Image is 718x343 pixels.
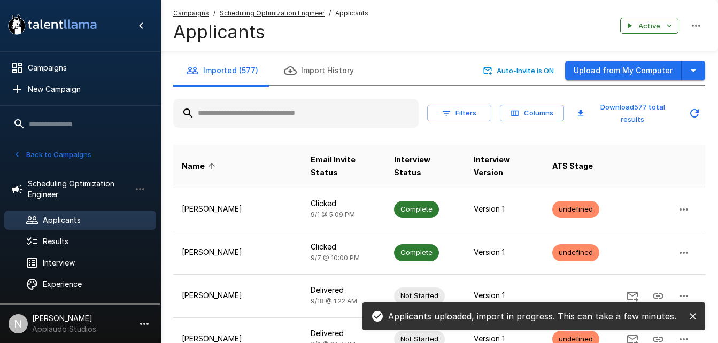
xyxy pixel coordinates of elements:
h4: Applicants [173,21,368,43]
span: Copy Interview Link [645,333,671,342]
span: undefined [552,247,599,258]
span: / [213,8,215,19]
button: Filters [427,105,491,121]
p: Version 1 [474,290,535,301]
span: Interview Status [394,153,457,179]
p: Clicked [311,198,377,209]
button: Upload from My Computer [565,61,682,81]
p: Delivered [311,328,377,339]
span: Send Invitation [620,290,645,299]
p: Clicked [311,241,377,252]
span: Interview Version [474,153,535,179]
span: 9/7 @ 10:00 PM [311,254,360,262]
button: Imported (577) [173,56,271,85]
span: Send Invitation [620,333,645,342]
p: Delivered [311,285,377,295]
span: Name [182,160,219,173]
span: Email Invite Status [311,153,377,179]
u: Campaigns [173,9,209,17]
button: Import History [271,56,367,85]
span: Not Started [394,291,445,301]
p: [PERSON_NAME] [182,204,294,214]
span: Applicants [335,8,368,19]
p: Version 1 [474,204,535,214]
span: / [329,8,331,19]
button: Columns [500,105,564,121]
span: 9/18 @ 1:22 AM [311,297,357,305]
span: Complete [394,204,439,214]
button: Download577 total results [573,99,680,128]
button: close [685,308,701,324]
span: undefined [552,204,599,214]
p: [PERSON_NAME] [182,290,294,301]
u: Scheduling Optimization Engineer [220,9,325,17]
p: [PERSON_NAME] [182,247,294,258]
p: Version 1 [474,247,535,258]
button: Active [620,18,678,34]
span: 9/1 @ 5:09 PM [311,211,355,219]
button: Updated Today - 5:05 PM [684,103,705,124]
span: Complete [394,247,439,258]
span: ATS Stage [552,160,593,173]
span: Copy Interview Link [645,290,671,299]
button: Auto-Invite is ON [481,63,557,79]
p: Applicants uploaded, import in progress. This can take a few minutes. [388,310,676,323]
